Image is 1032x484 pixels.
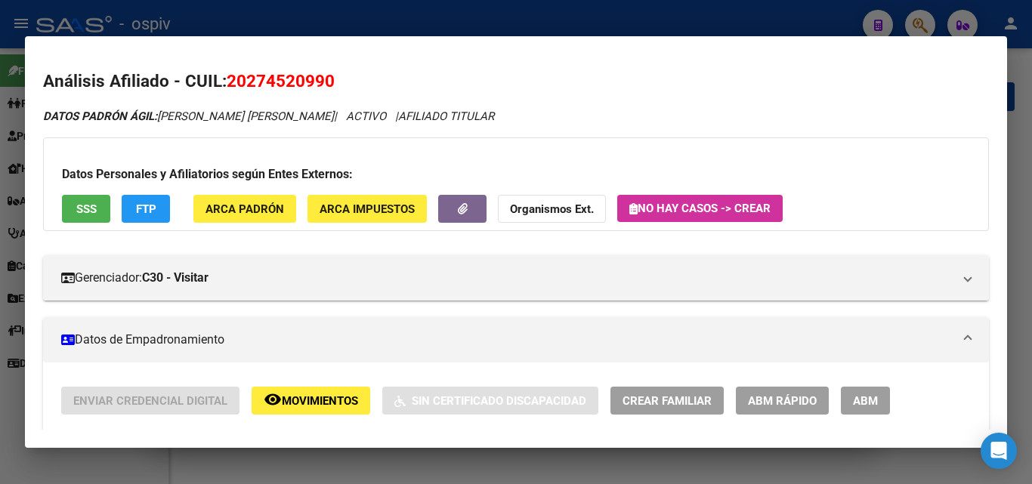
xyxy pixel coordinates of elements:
[617,195,783,222] button: No hay casos -> Crear
[122,195,170,223] button: FTP
[307,195,427,223] button: ARCA Impuestos
[629,202,771,215] span: No hay casos -> Crear
[841,387,890,415] button: ABM
[43,317,989,362] mat-expansion-panel-header: Datos de Empadronamiento
[382,387,598,415] button: Sin Certificado Discapacidad
[412,394,586,408] span: Sin Certificado Discapacidad
[981,433,1017,469] div: Open Intercom Messenger
[61,269,953,287] mat-panel-title: Gerenciador:
[623,394,712,408] span: Crear Familiar
[736,387,829,415] button: ABM Rápido
[227,71,335,91] span: 20274520990
[43,109,157,123] strong: DATOS PADRÓN ÁGIL:
[264,390,282,408] mat-icon: remove_red_eye
[282,394,358,408] span: Movimientos
[76,202,97,216] span: SSS
[61,387,239,415] button: Enviar Credencial Digital
[498,195,606,223] button: Organismos Ext.
[136,202,156,216] span: FTP
[142,269,209,287] strong: C30 - Visitar
[43,109,334,123] span: [PERSON_NAME] [PERSON_NAME]
[205,202,284,216] span: ARCA Padrón
[73,394,227,408] span: Enviar Credencial Digital
[510,202,594,216] strong: Organismos Ext.
[62,165,970,183] h3: Datos Personales y Afiliatorios según Entes Externos:
[610,387,724,415] button: Crear Familiar
[43,69,989,94] h2: Análisis Afiliado - CUIL:
[43,255,989,301] mat-expansion-panel-header: Gerenciador:C30 - Visitar
[62,195,110,223] button: SSS
[61,331,953,349] mat-panel-title: Datos de Empadronamiento
[43,109,494,123] i: | ACTIVO |
[398,109,494,123] span: AFILIADO TITULAR
[252,387,370,415] button: Movimientos
[320,202,415,216] span: ARCA Impuestos
[748,394,817,408] span: ABM Rápido
[193,195,296,223] button: ARCA Padrón
[853,394,878,408] span: ABM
